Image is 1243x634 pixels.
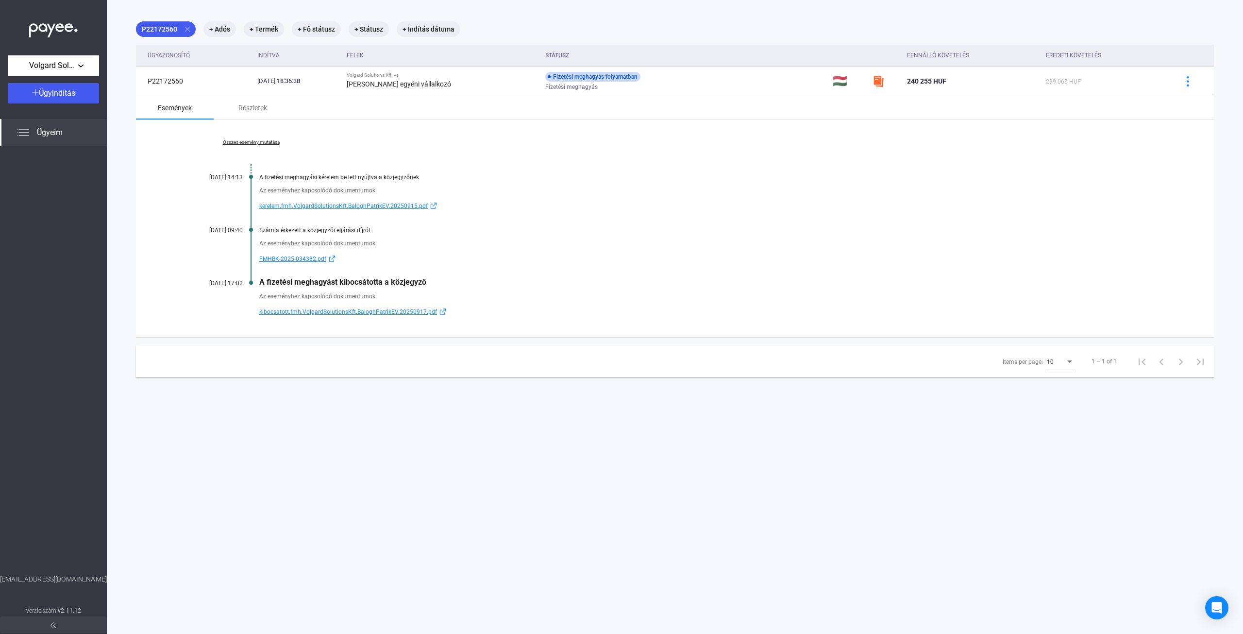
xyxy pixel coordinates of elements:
div: Az eseményhez kapcsolódó dokumentumok: [259,186,1165,195]
div: Eredeti követelés [1046,50,1165,61]
span: Ügyeim [37,127,63,138]
div: Open Intercom Messenger [1205,596,1228,619]
img: external-link-blue [326,255,338,262]
mat-chip: + Státusz [349,21,389,37]
mat-chip: + Termék [244,21,284,37]
td: 🇭🇺 [829,67,868,96]
div: Események [158,102,192,114]
div: A fizetési meghagyást kibocsátotta a közjegyző [259,277,1165,287]
div: Az eseményhez kapcsolódó dokumentumok: [259,239,1165,248]
button: Next page [1171,352,1191,371]
div: A fizetési meghagyási kérelem be lett nyújtva a közjegyzőnek [259,174,1165,181]
span: Volgard Solutions Kft. [29,60,78,71]
img: szamlazzhu-mini [873,75,884,87]
div: Az eseményhez kapcsolódó dokumentumok: [259,291,1165,301]
img: plus-white.svg [32,89,39,96]
mat-select: Items per page: [1047,356,1074,367]
span: Ügyindítás [39,88,75,98]
th: Státusz [541,45,829,67]
div: Ügyazonosító [148,50,250,61]
button: more-blue [1177,71,1198,91]
div: Eredeti követelés [1046,50,1101,61]
mat-chip: + Adós [203,21,236,37]
strong: v2.11.12 [58,607,81,614]
div: [DATE] 18:36:38 [257,76,339,86]
div: 1 – 1 of 1 [1092,356,1117,367]
span: kibocsatott.fmh.VolgardSolutionsKft.BaloghPatrikEV.20250917.pdf [259,306,437,318]
span: FMHBK-2025-034382.pdf [259,253,326,265]
img: more-blue [1183,76,1193,86]
button: Ügyindítás [8,83,99,103]
div: Felek [347,50,538,61]
a: kibocsatott.fmh.VolgardSolutionsKft.BaloghPatrikEV.20250917.pdfexternal-link-blue [259,306,1165,318]
mat-icon: close [183,25,192,34]
span: 10 [1047,359,1054,365]
a: FMHBK-2025-034382.pdfexternal-link-blue [259,253,1165,265]
span: 240 255 HUF [907,77,946,85]
img: external-link-blue [428,202,439,209]
div: Items per page: [1003,356,1043,368]
a: Összes esemény mutatása [185,139,318,145]
a: kerelem.fmh.VolgardSolutionsKft.BaloghPatrikEV.20250915.pdfexternal-link-blue [259,200,1165,212]
span: Fizetési meghagyás [545,81,598,93]
div: Indítva [257,50,339,61]
div: [DATE] 14:13 [185,174,243,181]
div: Részletek [238,102,267,114]
div: Fennálló követelés [907,50,1039,61]
button: Last page [1191,352,1210,371]
mat-chip: + Indítás dátuma [397,21,460,37]
div: Felek [347,50,364,61]
img: white-payee-white-dot.svg [29,18,78,38]
div: Volgard Solutions Kft. vs [347,72,538,78]
div: [DATE] 17:02 [185,280,243,287]
button: First page [1132,352,1152,371]
td: P22172560 [136,67,253,96]
img: list.svg [17,127,29,138]
button: Previous page [1152,352,1171,371]
mat-chip: P22172560 [136,21,196,37]
img: external-link-blue [437,308,449,315]
mat-chip: + Fő státusz [292,21,341,37]
div: Indítva [257,50,280,61]
span: kerelem.fmh.VolgardSolutionsKft.BaloghPatrikEV.20250915.pdf [259,200,428,212]
img: arrow-double-left-grey.svg [50,622,56,628]
div: Számla érkezett a közjegyzői eljárási díjról [259,227,1165,234]
button: Volgard Solutions Kft. [8,55,99,76]
div: [DATE] 09:40 [185,227,243,234]
div: Fennálló követelés [907,50,969,61]
div: Fizetési meghagyás folyamatban [545,72,640,82]
strong: [PERSON_NAME] egyéni vállalkozó [347,80,451,88]
div: Ügyazonosító [148,50,190,61]
span: 239 065 HUF [1046,78,1081,85]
